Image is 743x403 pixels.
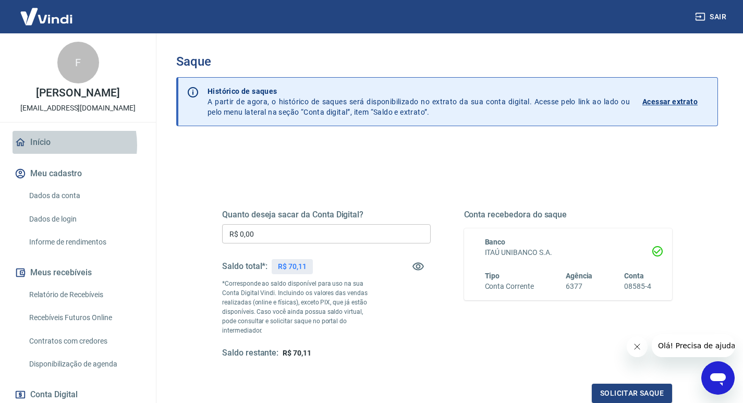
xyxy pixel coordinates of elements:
span: Banco [485,238,506,246]
p: R$ 70,11 [278,261,307,272]
span: Conta [624,272,644,280]
p: Acessar extrato [642,96,698,107]
p: Histórico de saques [208,86,630,96]
a: Disponibilização de agenda [25,353,143,375]
a: Informe de rendimentos [25,231,143,253]
button: Meu cadastro [13,162,143,185]
span: Olá! Precisa de ajuda? [6,7,88,16]
iframe: Botão para abrir a janela de mensagens [701,361,735,395]
span: Tipo [485,272,500,280]
p: [PERSON_NAME] [36,88,119,99]
iframe: Mensagem da empresa [652,334,735,357]
a: Relatório de Recebíveis [25,284,143,306]
h3: Saque [176,54,718,69]
h5: Saldo restante: [222,348,278,359]
h5: Saldo total*: [222,261,267,272]
p: A partir de agora, o histórico de saques será disponibilizado no extrato da sua conta digital. Ac... [208,86,630,117]
h6: 08585-4 [624,281,651,292]
button: Sair [693,7,730,27]
p: [EMAIL_ADDRESS][DOMAIN_NAME] [20,103,136,114]
img: Vindi [13,1,80,32]
h6: Conta Corrente [485,281,534,292]
a: Acessar extrato [642,86,709,117]
h5: Quanto deseja sacar da Conta Digital? [222,210,431,220]
button: Solicitar saque [592,384,672,403]
span: R$ 70,11 [283,349,311,357]
h5: Conta recebedora do saque [464,210,673,220]
div: F [57,42,99,83]
button: Meus recebíveis [13,261,143,284]
a: Contratos com credores [25,331,143,352]
a: Início [13,131,143,154]
a: Dados de login [25,209,143,230]
iframe: Fechar mensagem [627,336,648,357]
h6: 6377 [566,281,593,292]
h6: ITAÚ UNIBANCO S.A. [485,247,652,258]
a: Dados da conta [25,185,143,206]
a: Recebíveis Futuros Online [25,307,143,328]
p: *Corresponde ao saldo disponível para uso na sua Conta Digital Vindi. Incluindo os valores das ve... [222,279,379,335]
span: Agência [566,272,593,280]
